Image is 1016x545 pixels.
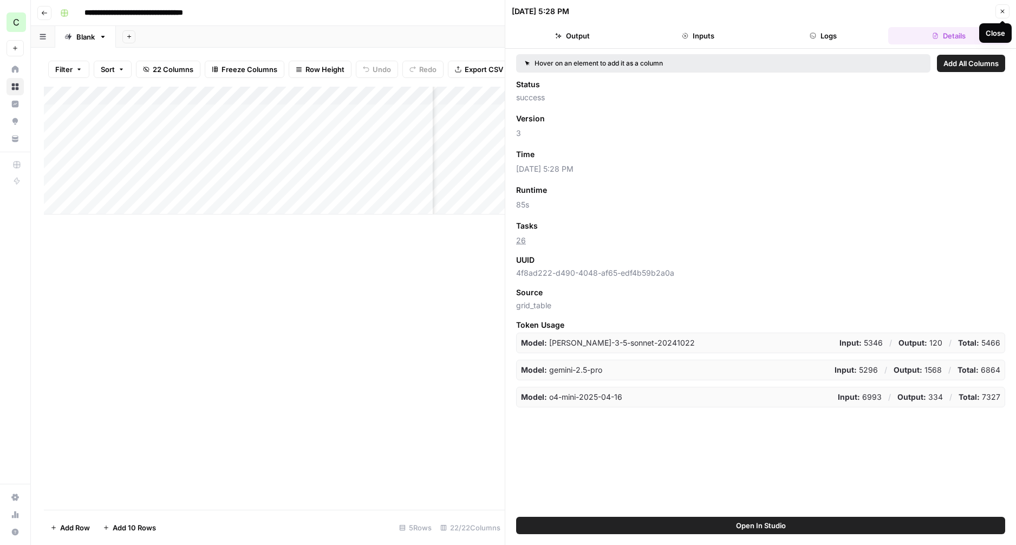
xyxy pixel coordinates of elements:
p: 6864 [958,365,1000,375]
button: Freeze Columns [205,61,284,78]
p: 334 [897,392,943,403]
p: / [888,392,891,403]
button: Export CSV [448,61,510,78]
button: Row Height [289,61,351,78]
span: [DATE] 5:28 PM [516,164,1005,174]
span: Token Usage [516,320,1005,330]
p: 5296 [835,365,878,375]
a: Usage [6,506,24,523]
strong: Total: [959,392,980,401]
span: Freeze Columns [222,64,277,75]
span: Undo [373,64,391,75]
strong: Output: [894,365,922,374]
p: / [949,338,952,348]
button: 22 Columns [136,61,200,78]
span: 3 [516,128,1005,139]
a: Your Data [6,130,24,147]
span: Add Row [60,522,90,533]
span: Add 10 Rows [113,522,156,533]
strong: Output: [898,338,927,347]
span: Add All Columns [943,58,999,69]
span: 4f8ad222-d490-4048-af65-edf4b59b2a0a [516,268,1005,278]
span: Redo [419,64,437,75]
strong: Input: [835,365,857,374]
strong: Model: [521,392,547,401]
a: Insights [6,95,24,113]
span: Export CSV [465,64,503,75]
button: Undo [356,61,398,78]
span: Row Height [305,64,344,75]
p: 120 [898,338,942,348]
span: grid_table [516,300,1005,311]
span: Source [516,287,543,298]
div: Blank [76,31,95,42]
span: Runtime [516,185,547,196]
p: gemini-2.5-pro [521,365,602,375]
p: / [949,392,952,403]
button: Add All Columns [937,55,1005,72]
strong: Model: [521,338,547,347]
a: Blank [55,26,116,48]
p: 1568 [894,365,942,375]
strong: Total: [958,338,979,347]
p: / [889,338,892,348]
p: 7327 [959,392,1000,403]
span: Filter [55,64,73,75]
button: Redo [402,61,444,78]
p: 5346 [839,338,883,348]
button: Add 10 Rows [96,519,162,536]
span: Version [516,113,545,124]
button: Open In Studio [516,517,1005,534]
p: / [884,365,887,375]
span: C [13,16,19,29]
button: Details [888,27,1010,44]
div: Close [986,28,1005,38]
p: / [948,365,951,375]
span: Time [516,149,535,160]
p: 6993 [838,392,882,403]
p: claude-3-5-sonnet-20241022 [521,338,695,348]
button: Inputs [637,27,759,44]
div: [DATE] 5:28 PM [512,6,569,17]
button: Workspace: Chris's Workspace [6,9,24,36]
button: Filter [48,61,89,78]
div: 22/22 Columns [436,519,505,536]
span: Sort [101,64,115,75]
span: UUID [516,255,535,265]
span: 22 Columns [153,64,193,75]
a: Opportunities [6,113,24,130]
span: Status [516,79,540,90]
button: Help + Support [6,523,24,541]
a: Browse [6,78,24,95]
a: Home [6,61,24,78]
strong: Input: [839,338,862,347]
a: 26 [516,236,526,245]
div: 5 Rows [395,519,436,536]
strong: Model: [521,365,547,374]
span: Open In Studio [736,520,786,531]
strong: Total: [958,365,979,374]
a: Settings [6,489,24,506]
span: 85s [516,199,1005,210]
p: o4-mini-2025-04-16 [521,392,622,403]
span: success [516,92,1005,103]
button: Output [512,27,633,44]
strong: Output: [897,392,926,401]
strong: Input: [838,392,860,401]
button: Logs [763,27,884,44]
button: Add Row [44,519,96,536]
p: 5466 [958,338,1000,348]
button: Sort [94,61,132,78]
div: Hover on an element to add it as a column [525,59,792,68]
span: Tasks [516,220,538,231]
